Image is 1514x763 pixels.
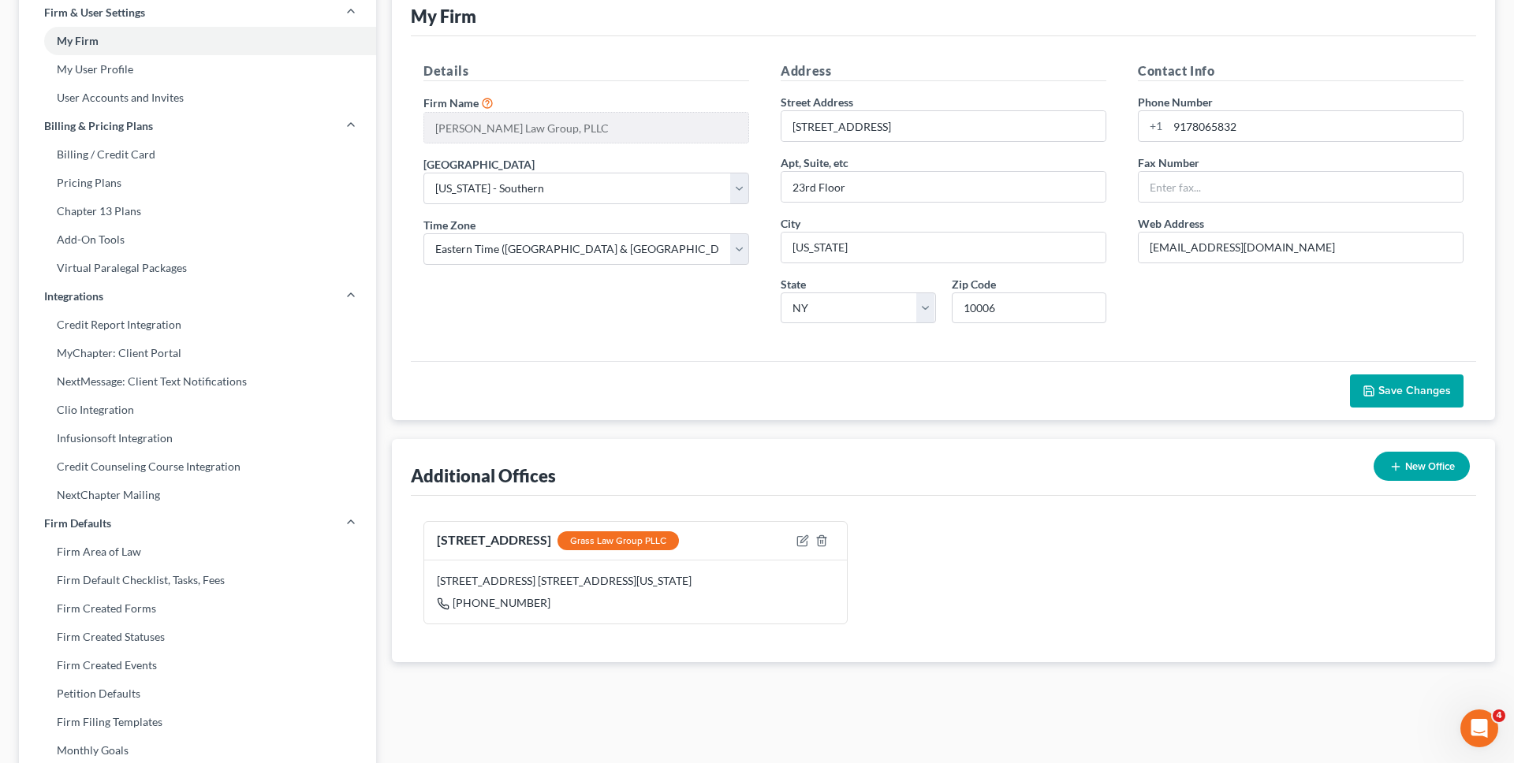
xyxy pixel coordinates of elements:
[1138,94,1213,110] label: Phone Number
[1374,452,1470,481] button: New Office
[19,452,376,481] a: Credit Counseling Course Integration
[453,596,550,609] span: [PHONE_NUMBER]
[19,27,376,55] a: My Firm
[44,515,111,531] span: Firm Defaults
[19,169,376,197] a: Pricing Plans
[19,708,376,736] a: Firm Filing Templates
[19,311,376,339] a: Credit Report Integration
[44,288,103,304] span: Integrations
[781,233,1106,262] input: Enter city...
[423,217,475,233] label: Time Zone
[1139,233,1463,262] input: Enter web address....
[781,215,800,232] label: City
[44,118,153,134] span: Billing & Pricing Plans
[19,651,376,679] a: Firm Created Events
[557,531,679,550] div: Grass Law Group PLLC
[424,113,748,143] input: Enter name...
[411,5,476,28] div: My Firm
[19,339,376,367] a: MyChapter: Client Portal
[1139,111,1168,141] div: +1
[1168,111,1463,141] input: Enter phone...
[44,5,145,20] span: Firm & User Settings
[19,623,376,651] a: Firm Created Statuses
[19,424,376,452] a: Infusionsoft Integration
[781,61,1106,81] h5: Address
[19,509,376,538] a: Firm Defaults
[1378,384,1451,397] span: Save Changes
[781,94,853,110] label: Street Address
[781,111,1106,141] input: Enter address...
[19,84,376,112] a: User Accounts and Invites
[19,112,376,140] a: Billing & Pricing Plans
[19,396,376,424] a: Clio Integration
[1493,709,1505,722] span: 4
[411,464,556,487] div: Additional Offices
[19,254,376,282] a: Virtual Paralegal Packages
[423,61,749,81] h5: Details
[952,292,1107,324] input: XXXXX
[437,573,834,589] div: [STREET_ADDRESS] [STREET_ADDRESS][US_STATE]
[19,481,376,509] a: NextChapter Mailing
[19,679,376,708] a: Petition Defaults
[1350,374,1464,408] button: Save Changes
[423,156,535,173] label: [GEOGRAPHIC_DATA]
[19,55,376,84] a: My User Profile
[19,225,376,254] a: Add-On Tools
[952,276,996,292] label: Zip Code
[781,154,848,171] label: Apt, Suite, etc
[19,594,376,623] a: Firm Created Forms
[19,367,376,396] a: NextMessage: Client Text Notifications
[437,531,679,551] div: [STREET_ADDRESS]
[19,538,376,566] a: Firm Area of Law
[19,197,376,225] a: Chapter 13 Plans
[1138,215,1204,232] label: Web Address
[1138,154,1199,171] label: Fax Number
[19,566,376,594] a: Firm Default Checklist, Tasks, Fees
[1138,61,1464,81] h5: Contact Info
[781,276,806,292] label: State
[1460,709,1498,747] iframe: Intercom live chat
[423,96,479,110] span: Firm Name
[19,140,376,169] a: Billing / Credit Card
[781,172,1106,202] input: (optional)
[19,282,376,311] a: Integrations
[1139,172,1463,202] input: Enter fax...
